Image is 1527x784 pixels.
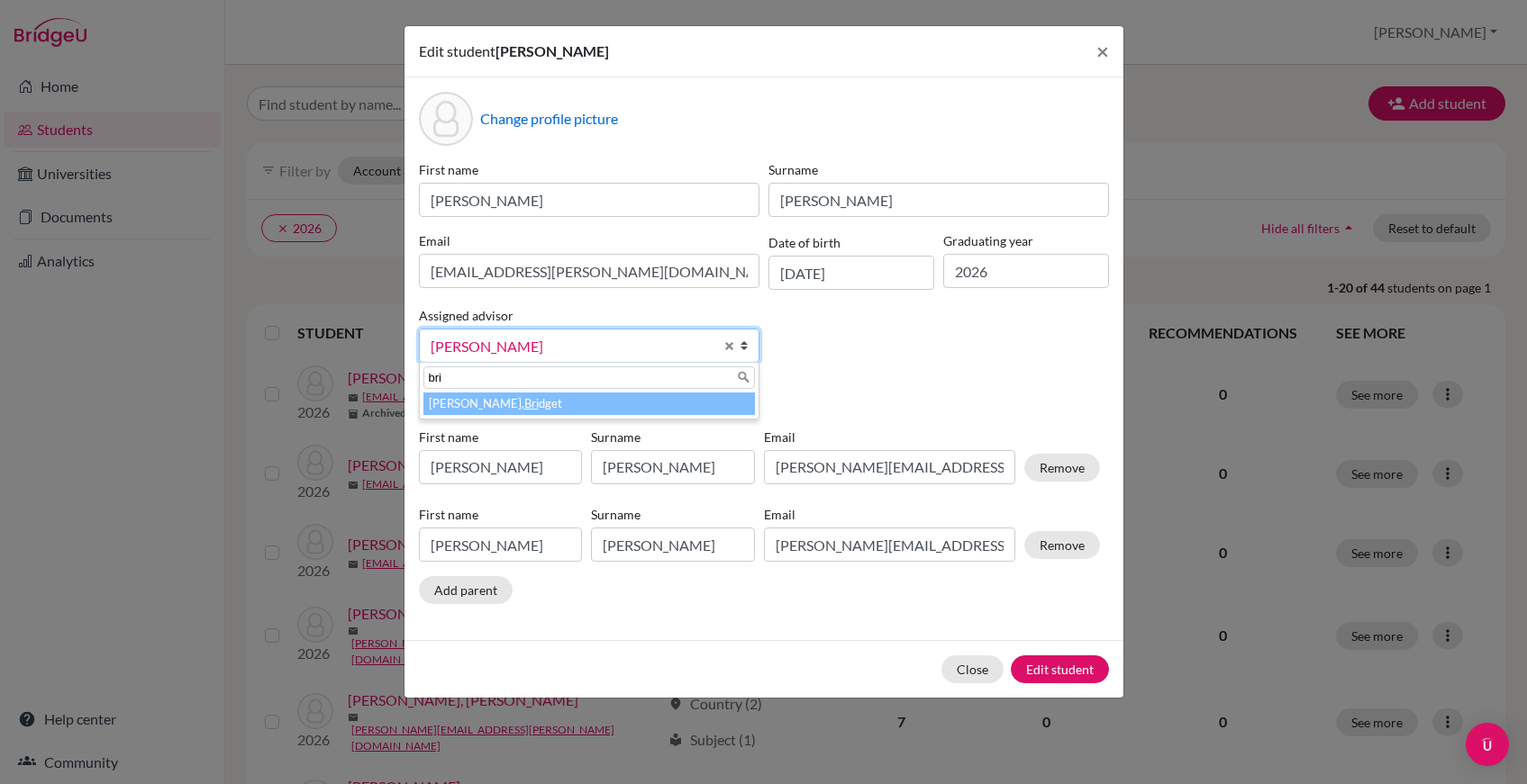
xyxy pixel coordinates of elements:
span: [PERSON_NAME] [495,42,609,59]
li: [PERSON_NAME], dget [423,392,755,415]
label: First name [419,160,759,179]
label: Surname [591,505,755,524]
button: Add parent [419,576,513,604]
button: Close [941,655,1004,683]
div: Open Intercom Messenger [1466,723,1509,766]
span: [PERSON_NAME] [431,335,714,358]
label: Email [764,428,1015,446]
label: Surname [591,428,755,446]
p: Parents [419,392,1109,413]
label: Assigned advisor [419,306,514,325]
label: Email [764,505,1015,524]
input: dd/mm/yyyy [768,256,934,290]
label: First name [419,505,583,524]
label: Email [419,231,759,250]
button: Edit student [1011,655,1109,683]
button: Remove [1024,454,1100,482]
label: Surname [768,160,1109,179]
em: Bri [524,396,539,410]
button: Remove [1024,531,1100,559]
button: Close [1082,26,1123,77]
label: Date of birth [768,233,841,252]
span: × [1096,38,1109,64]
label: First name [419,428,583,446]
div: Profile picture [419,92,473,146]
span: Edit student [419,42,495,59]
label: Graduating year [943,231,1109,250]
